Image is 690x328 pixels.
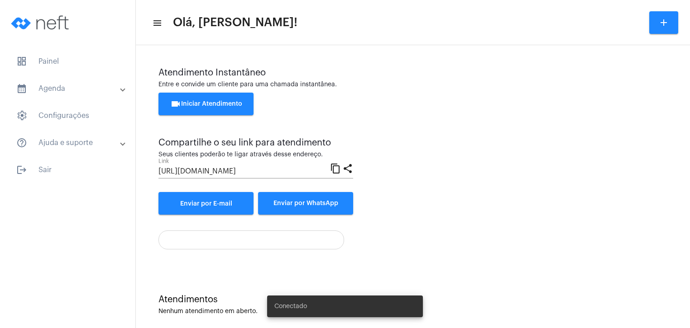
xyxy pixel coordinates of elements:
mat-icon: sidenav icon [152,18,161,28]
mat-icon: share [342,163,353,173]
div: Nenhum atendimento em aberto. [158,308,667,315]
mat-expansion-panel-header: sidenav iconAjuda e suporte [5,132,135,154]
span: sidenav icon [16,110,27,121]
span: Painel [9,51,126,72]
span: Olá, [PERSON_NAME]! [173,15,297,30]
div: Atendimento Instantâneo [158,68,667,78]
span: Iniciar Atendimento [170,101,242,107]
mat-panel-title: Agenda [16,83,121,94]
span: Sair [9,159,126,181]
div: Compartilhe o seu link para atendimento [158,138,353,148]
span: sidenav icon [16,56,27,67]
div: Atendimentos [158,295,667,305]
mat-expansion-panel-header: sidenav iconAgenda [5,78,135,99]
span: Conectado [274,302,307,311]
mat-icon: sidenav icon [16,83,27,94]
mat-icon: sidenav icon [16,137,27,148]
mat-icon: add [658,17,669,28]
a: Enviar por E-mail [158,192,254,215]
button: Iniciar Atendimento [158,93,254,115]
span: Configurações [9,105,126,127]
button: Enviar por WhatsApp [258,192,353,215]
div: Entre e convide um cliente para uma chamada instantânea. [158,81,667,88]
mat-icon: content_copy [330,163,341,173]
img: logo-neft-novo-2.png [7,5,75,41]
div: Seus clientes poderão te ligar através desse endereço. [158,151,353,158]
mat-panel-title: Ajuda e suporte [16,137,121,148]
mat-icon: sidenav icon [16,164,27,175]
span: Enviar por E-mail [180,201,232,207]
span: Enviar por WhatsApp [273,200,338,206]
mat-icon: videocam [170,98,181,109]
